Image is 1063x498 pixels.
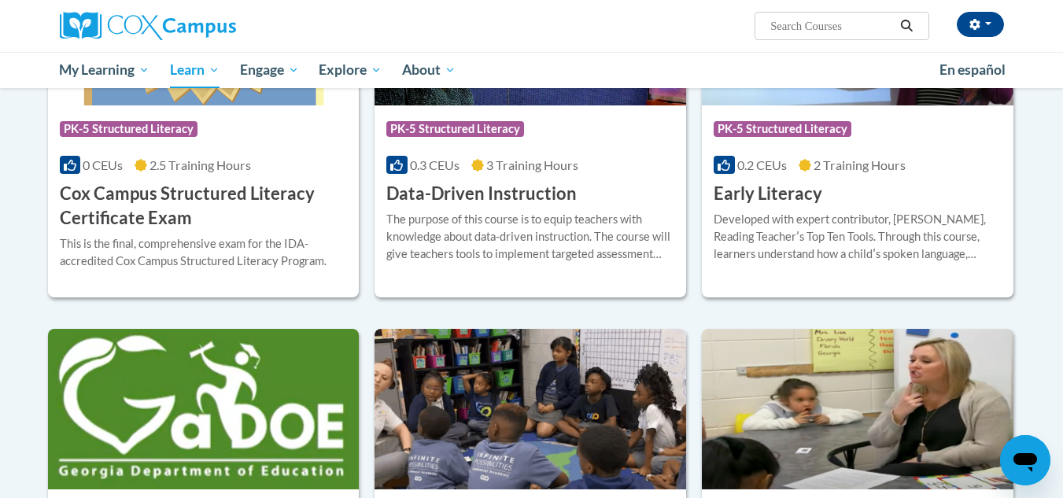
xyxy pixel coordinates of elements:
[149,157,251,172] span: 2.5 Training Hours
[83,157,123,172] span: 0 CEUs
[230,52,309,88] a: Engage
[319,61,382,79] span: Explore
[939,61,1006,78] span: En español
[308,52,392,88] a: Explore
[769,17,895,35] input: Search Courses
[714,211,1002,263] div: Developed with expert contributor, [PERSON_NAME], Reading Teacherʹs Top Ten Tools. Through this c...
[60,12,236,40] img: Cox Campus
[814,157,906,172] span: 2 Training Hours
[60,121,197,137] span: PK-5 Structured Literacy
[170,61,220,79] span: Learn
[386,211,674,263] div: The purpose of this course is to equip teachers with knowledge about data-driven instruction. The...
[60,235,348,270] div: This is the final, comprehensive exam for the IDA-accredited Cox Campus Structured Literacy Program.
[386,121,524,137] span: PK-5 Structured Literacy
[392,52,466,88] a: About
[702,329,1013,489] img: Course Logo
[36,52,1028,88] div: Main menu
[386,182,577,206] h3: Data-Driven Instruction
[957,12,1004,37] button: Account Settings
[48,329,360,489] img: Course Logo
[714,182,822,206] h3: Early Literacy
[410,157,460,172] span: 0.3 CEUs
[375,329,686,489] img: Course Logo
[486,157,578,172] span: 3 Training Hours
[929,53,1016,87] a: En español
[402,61,456,79] span: About
[895,17,918,35] button: Search
[59,61,149,79] span: My Learning
[60,12,359,40] a: Cox Campus
[50,52,161,88] a: My Learning
[737,157,787,172] span: 0.2 CEUs
[160,52,230,88] a: Learn
[60,182,348,231] h3: Cox Campus Structured Literacy Certificate Exam
[240,61,299,79] span: Engage
[714,121,851,137] span: PK-5 Structured Literacy
[1000,435,1050,485] iframe: Button to launch messaging window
